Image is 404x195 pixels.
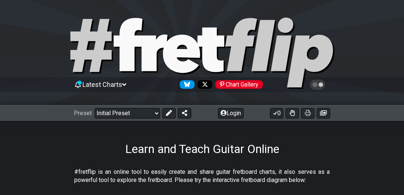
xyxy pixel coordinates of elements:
[178,108,191,118] button: Share Preset
[177,80,195,89] a: Follow #fretflip at Bluesky
[82,81,122,88] span: Latest Charts
[215,80,263,89] div: Chart Gallery
[317,108,330,118] button: Create image
[313,81,322,88] span: Toggle light / dark theme
[74,110,92,117] span: Preset
[218,108,244,118] button: Login
[301,108,315,118] button: Print
[212,80,263,89] a: #fretflip at Pinterest
[286,108,299,118] button: Toggle Dexterity for all fretkits
[162,108,176,118] button: Edit Preset
[95,108,160,118] select: Preset
[74,168,330,185] p: #fretflip is an online tool to easily create and share guitar fretboard charts, it also serves as...
[195,80,212,89] a: Follow #fretflip at X
[270,108,283,118] button: 0
[125,142,279,156] h1: Learn and Teach Guitar Online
